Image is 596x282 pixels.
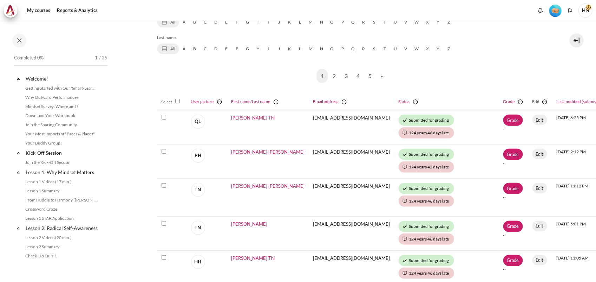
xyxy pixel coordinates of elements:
[25,148,100,158] a: Kick-Off Session
[444,17,454,27] a: Z
[433,17,444,27] a: Y
[328,69,340,83] a: 2
[157,17,179,27] a: All
[231,255,275,261] a: [PERSON_NAME] Thi
[340,69,352,83] a: 3
[23,178,100,186] a: Lesson 1 Videos (17 min.)
[191,221,205,235] span: TN
[216,98,223,105] img: switch_minus
[316,69,328,83] a: 1
[369,44,380,54] a: S
[227,94,309,110] th: /
[399,99,410,104] a: Status
[399,115,454,126] div: Submitted for grading
[338,44,348,54] a: P
[191,255,205,269] span: HH
[503,255,523,266] a: Grade
[211,17,221,27] a: D
[499,144,528,178] td: -
[359,44,369,54] a: R
[516,98,524,105] a: Hide Grade
[399,255,454,266] div: Submitted for grading
[364,69,376,83] a: 5
[231,99,251,104] a: First name
[309,144,394,178] td: [EMAIL_ADDRESS][DOMAIN_NAME]
[191,183,208,197] a: TN
[15,75,22,82] span: Collapse
[191,115,205,129] span: QL
[339,98,348,105] a: Hide Email address
[499,216,528,250] td: -
[535,5,546,16] div: Show notification window with no new notifications
[306,44,316,54] a: M
[231,115,275,121] a: [PERSON_NAME] Thi
[253,17,263,27] a: H
[546,4,564,17] a: Level #1
[191,255,208,269] a: HH
[517,98,524,105] img: switch_minus
[348,44,359,54] a: Q
[23,84,100,92] a: Getting Started with Our 'Smart-Learning' Platform
[532,183,548,193] a: Edit
[528,94,552,110] th: Edit
[179,17,190,27] a: A
[191,149,205,163] span: PH
[23,243,100,251] a: Lesson 2 Summary
[309,110,394,145] td: [EMAIL_ADDRESS][DOMAIN_NAME]
[231,149,305,155] a: [PERSON_NAME] [PERSON_NAME]
[399,268,454,279] div: 124 years 46 days late
[232,44,242,54] a: F
[157,63,546,89] nav: Page
[309,216,394,250] td: [EMAIL_ADDRESS][DOMAIN_NAME]
[190,44,200,54] a: B
[14,53,107,73] a: Completed 0% 1 / 25
[25,223,100,233] a: Lesson 2: Radical Self-Awareness
[191,221,208,235] a: TN
[190,17,200,27] a: B
[503,221,523,232] a: Grade
[433,44,444,54] a: Y
[348,17,359,27] a: Q
[157,34,546,41] h5: Last name
[23,130,100,138] a: Your Most Important "Faces & Places"
[23,187,100,195] a: Lesson 1 Summary
[327,17,338,27] a: O
[25,74,100,83] a: Welcome!
[499,178,528,216] td: -
[242,44,253,54] a: G
[23,121,100,129] a: Join the Sharing Community
[211,44,221,54] a: D
[221,44,232,54] a: E
[157,94,187,110] th: Select
[23,139,100,147] a: Your Buddy Group!
[23,252,100,260] a: Check-Up Quiz 1
[549,4,562,17] div: Level #1
[274,44,284,54] a: J
[284,17,295,27] a: K
[399,183,454,194] div: Submitted for grading
[23,205,100,213] a: Crossword Craze
[157,44,179,54] a: All
[338,17,348,27] a: P
[549,5,562,17] img: Level #1
[401,44,411,54] a: V
[399,161,454,173] div: 124 years 42 days late
[316,17,327,27] a: N
[175,99,180,103] input: Select all
[380,17,390,27] a: T
[578,4,592,18] span: HN
[231,183,305,189] a: [PERSON_NAME] [PERSON_NAME]
[503,99,515,104] a: Grade
[399,149,454,160] div: Submitted for grading
[532,221,548,231] a: Edit
[25,4,53,18] a: My courses
[14,55,44,62] span: Completed 0%
[15,225,22,232] span: Collapse
[4,4,21,18] a: Architeck Architeck
[179,44,190,54] a: A
[411,17,423,27] a: W
[23,158,100,167] a: Join the Kick-Off Session
[274,17,284,27] a: J
[221,17,232,27] a: E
